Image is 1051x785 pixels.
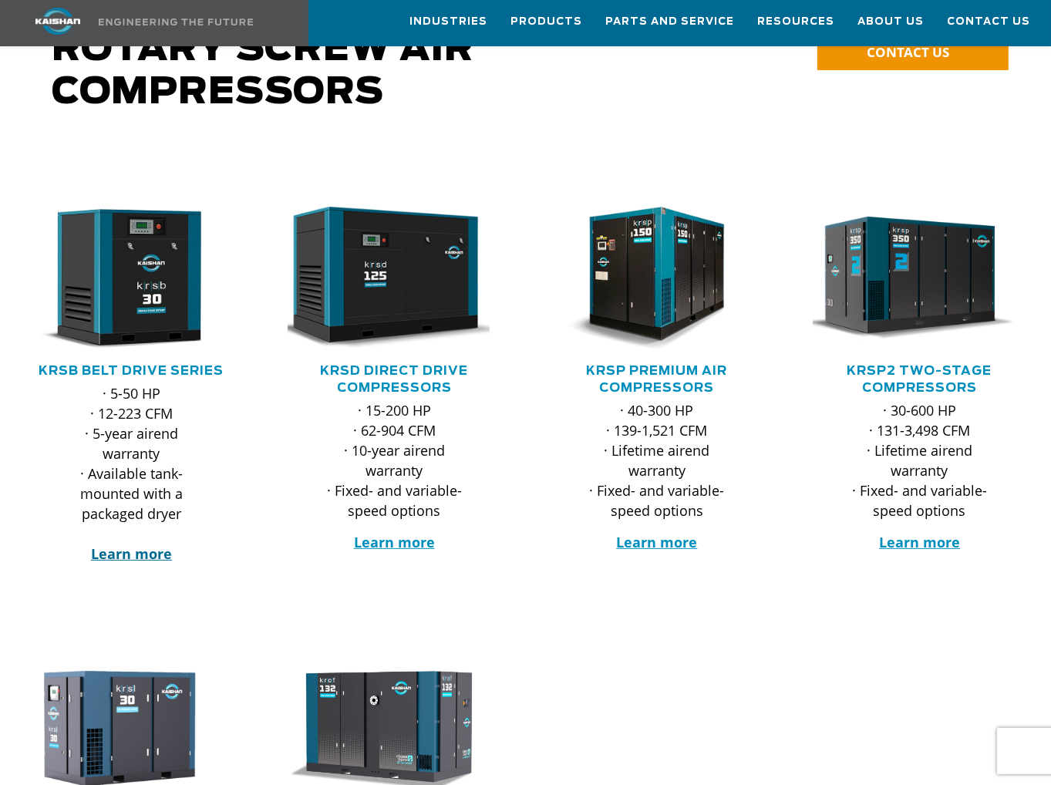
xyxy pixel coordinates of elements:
[616,533,697,551] a: Learn more
[581,400,733,521] p: · 40-300 HP · 139-1,521 CFM · Lifetime airend warranty · Fixed- and variable-speed options
[879,533,960,551] a: Learn more
[757,13,834,31] span: Resources
[99,19,253,25] img: Engineering the future
[813,207,1026,351] div: krsp350
[13,207,227,351] img: krsb30
[91,544,172,563] a: Learn more
[757,1,834,42] a: Resources
[25,207,238,351] div: krsb30
[539,207,753,351] img: krsp150
[39,365,224,377] a: KRSB Belt Drive Series
[510,1,582,42] a: Products
[947,13,1030,31] span: Contact Us
[605,13,734,31] span: Parts and Service
[56,383,207,564] p: · 5-50 HP · 12-223 CFM · 5-year airend warranty · Available tank-mounted with a packaged dryer
[409,13,487,31] span: Industries
[844,400,995,521] p: · 30-600 HP · 131-3,498 CFM · Lifetime airend warranty · Fixed- and variable-speed options
[857,1,924,42] a: About Us
[947,1,1030,42] a: Contact Us
[867,43,949,61] span: CONTACT US
[586,365,727,394] a: KRSP Premium Air Compressors
[320,365,468,394] a: KRSD Direct Drive Compressors
[409,1,487,42] a: Industries
[276,207,490,351] img: krsd125
[857,13,924,31] span: About Us
[551,207,764,351] div: krsp150
[288,207,501,351] div: krsd125
[847,365,992,394] a: KRSP2 Two-Stage Compressors
[605,1,734,42] a: Parts and Service
[801,207,1015,351] img: krsp350
[354,533,435,551] a: Learn more
[318,400,470,521] p: · 15-200 HP · 62-904 CFM · 10-year airend warranty · Fixed- and variable-speed options
[817,35,1009,70] a: CONTACT US
[510,13,582,31] span: Products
